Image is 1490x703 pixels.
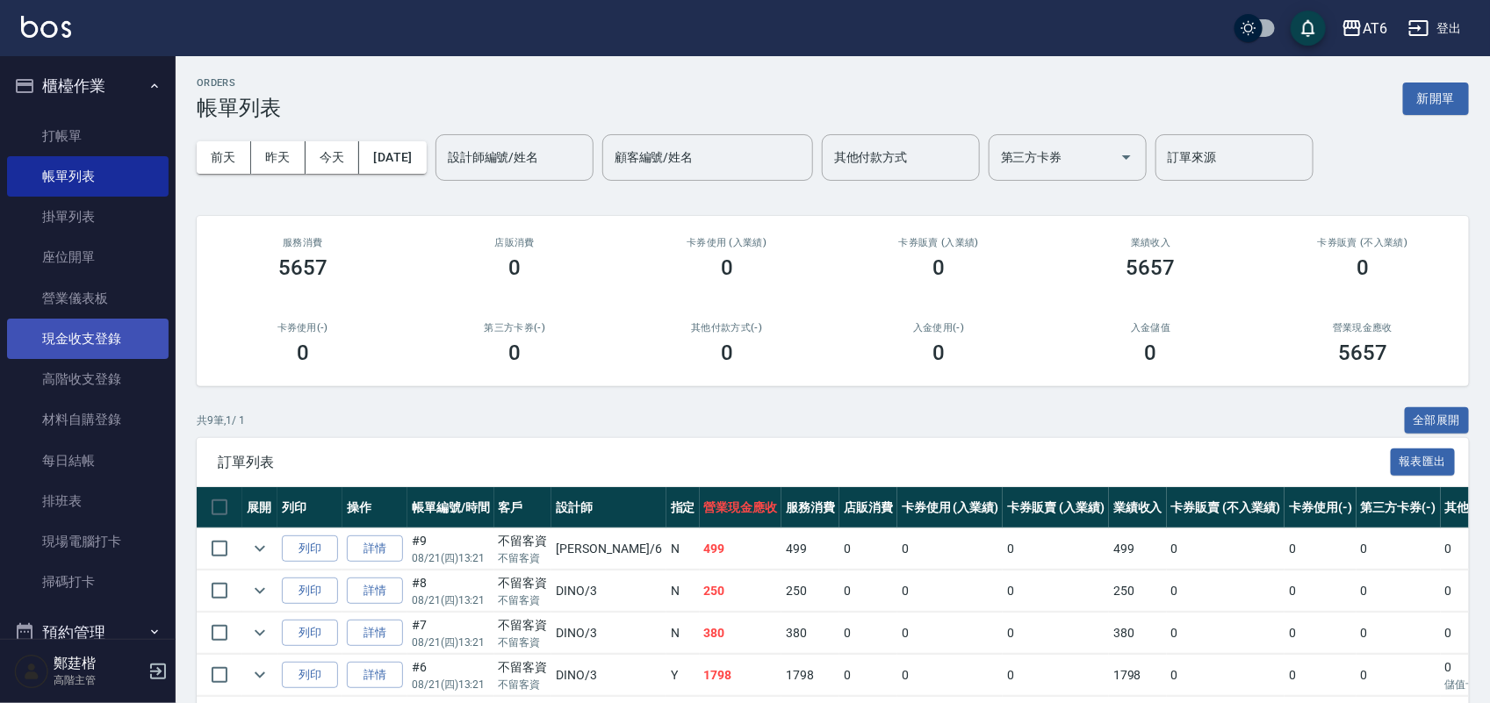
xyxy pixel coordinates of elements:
[1003,655,1109,696] td: 0
[347,535,403,563] a: 詳情
[781,613,839,654] td: 380
[430,237,601,248] h2: 店販消費
[1391,448,1456,476] button: 報表匯出
[7,481,169,521] a: 排班表
[7,116,169,156] a: 打帳單
[721,341,733,365] h3: 0
[1109,613,1167,654] td: 380
[1285,528,1357,570] td: 0
[666,570,700,612] td: N
[551,487,666,528] th: 設計師
[839,570,897,612] td: 0
[54,655,143,672] h5: 鄭莛楷
[7,521,169,562] a: 現場電腦打卡
[1145,341,1157,365] h3: 0
[54,672,143,688] p: 高階主管
[499,677,548,692] p: 不留客資
[1278,237,1449,248] h2: 卡券販賣 (不入業績)
[242,487,277,528] th: 展開
[1338,341,1387,365] h3: 5657
[7,610,169,656] button: 預約管理
[781,570,839,612] td: 250
[7,237,169,277] a: 座位開單
[306,141,360,174] button: 今天
[282,577,338,605] button: 列印
[407,613,494,654] td: #7
[412,550,490,566] p: 08/21 (四) 13:21
[247,535,273,562] button: expand row
[1403,82,1469,115] button: 新開單
[277,487,342,528] th: 列印
[1109,570,1167,612] td: 250
[508,341,521,365] h3: 0
[347,620,403,647] a: 詳情
[1285,487,1357,528] th: 卡券使用(-)
[412,635,490,650] p: 08/21 (四) 13:21
[1066,237,1236,248] h2: 業績收入
[897,528,1004,570] td: 0
[282,620,338,647] button: 列印
[932,255,945,280] h3: 0
[897,655,1004,696] td: 0
[1335,11,1394,47] button: AT6
[7,562,169,602] a: 掃碼打卡
[7,197,169,237] a: 掛單列表
[7,319,169,359] a: 現金收支登錄
[666,613,700,654] td: N
[197,412,245,428] p: 共 9 筆, 1 / 1
[1066,322,1236,334] h2: 入金儲值
[721,255,733,280] h3: 0
[407,528,494,570] td: #9
[1167,613,1285,654] td: 0
[7,441,169,481] a: 每日結帳
[218,322,388,334] h2: 卡券使用(-)
[781,655,839,696] td: 1798
[1285,655,1357,696] td: 0
[1109,528,1167,570] td: 499
[551,570,666,612] td: DINO /3
[499,592,548,608] p: 不留客資
[839,613,897,654] td: 0
[1167,528,1285,570] td: 0
[407,487,494,528] th: 帳單編號/時間
[197,96,281,120] h3: 帳單列表
[1363,18,1387,39] div: AT6
[1003,487,1109,528] th: 卡券販賣 (入業績)
[359,141,426,174] button: [DATE]
[247,577,273,604] button: expand row
[1003,528,1109,570] td: 0
[551,613,666,654] td: DINO /3
[854,237,1025,248] h2: 卡券販賣 (入業績)
[666,528,700,570] td: N
[499,532,548,550] div: 不留客資
[642,237,812,248] h2: 卡券使用 (入業績)
[251,141,306,174] button: 昨天
[666,655,700,696] td: Y
[1357,528,1441,570] td: 0
[839,655,897,696] td: 0
[508,255,521,280] h3: 0
[1109,487,1167,528] th: 業績收入
[1401,12,1469,45] button: 登出
[839,487,897,528] th: 店販消費
[1403,90,1469,106] a: 新開單
[551,528,666,570] td: [PERSON_NAME] /6
[247,620,273,646] button: expand row
[700,655,782,696] td: 1798
[1109,655,1167,696] td: 1798
[342,487,407,528] th: 操作
[499,550,548,566] p: 不留客資
[412,677,490,692] p: 08/21 (四) 13:21
[407,570,494,612] td: #8
[218,454,1391,471] span: 訂單列表
[494,487,552,528] th: 客戶
[499,616,548,635] div: 不留客資
[1357,655,1441,696] td: 0
[218,237,388,248] h3: 服務消費
[897,570,1004,612] td: 0
[412,592,490,608] p: 08/21 (四) 13:21
[430,322,601,334] h2: 第三方卡券(-)
[1112,143,1141,171] button: Open
[1167,655,1285,696] td: 0
[297,341,309,365] h3: 0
